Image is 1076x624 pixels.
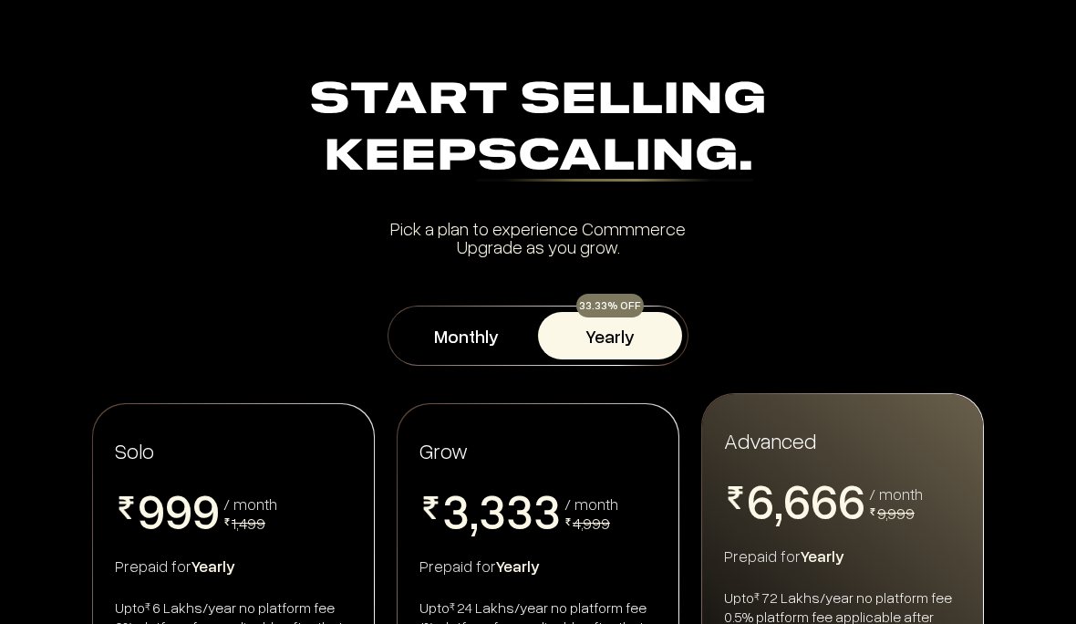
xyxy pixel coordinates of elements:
[223,495,277,512] div: / month
[869,485,923,502] div: / month
[115,437,154,463] span: Solo
[419,496,442,519] img: pricing-rupee
[111,130,965,186] div: Keep
[724,426,816,454] span: Advanced
[533,485,561,535] span: 3
[724,486,747,509] img: pricing-rupee
[801,546,844,566] span: Yearly
[145,599,150,613] sup: ₹
[783,525,811,574] span: 7
[747,525,774,574] span: 7
[506,535,533,584] span: 4
[115,496,138,519] img: pricing-rupee
[576,294,644,317] div: 33.33% OFF
[477,136,753,182] div: Scaling.
[747,475,774,525] span: 6
[774,475,783,530] span: ,
[564,518,572,525] img: pricing-rupee
[232,513,265,533] span: 1,499
[479,535,506,584] span: 4
[496,556,540,576] span: Yearly
[538,312,682,359] button: Yearly
[811,525,838,574] span: 7
[838,475,865,525] span: 6
[191,556,235,576] span: Yearly
[115,555,352,577] div: Prepaid for
[192,485,220,535] span: 9
[419,437,468,463] span: Grow
[783,475,811,525] span: 6
[724,545,961,567] div: Prepaid for
[754,589,760,603] sup: ₹
[533,535,561,584] span: 4
[479,485,506,535] span: 3
[442,485,470,535] span: 3
[869,508,876,515] img: pricing-rupee
[506,485,533,535] span: 3
[442,535,470,584] span: 4
[111,219,965,255] div: Pick a plan to experience Commmerce Upgrade as you grow.
[223,518,231,525] img: pricing-rupee
[573,513,610,533] span: 4,999
[450,599,455,613] sup: ₹
[419,555,657,577] div: Prepaid for
[394,312,538,359] button: Monthly
[470,485,479,540] span: ,
[165,485,192,535] span: 9
[564,495,618,512] div: / month
[811,475,838,525] span: 6
[111,73,965,186] div: Start Selling
[838,525,865,574] span: 7
[138,485,165,535] span: 9
[877,503,915,523] span: 9,999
